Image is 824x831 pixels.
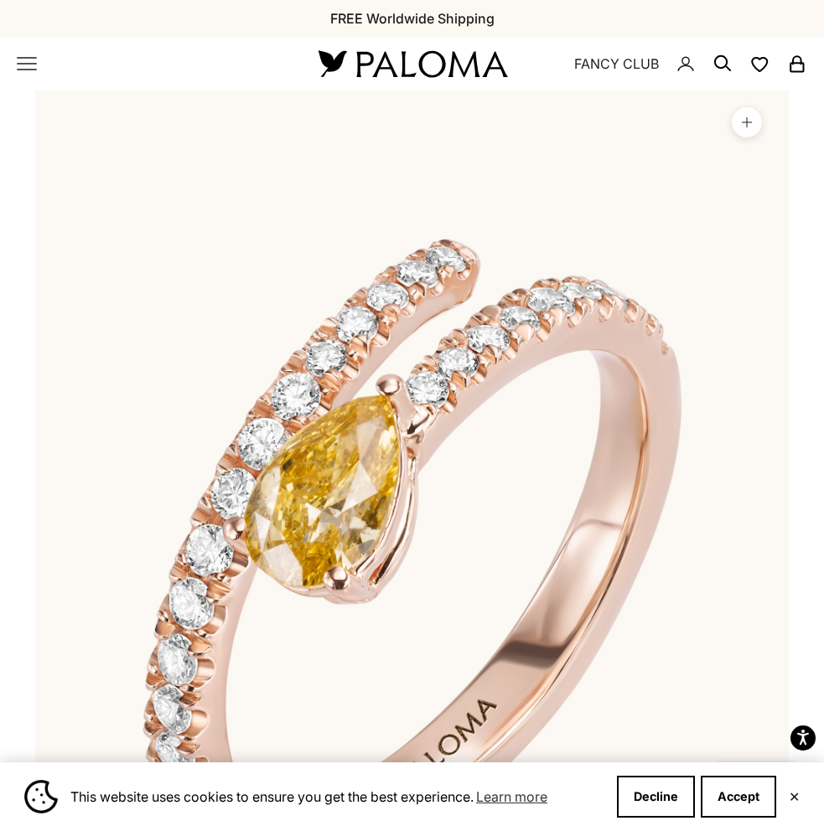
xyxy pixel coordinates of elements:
[789,792,800,802] button: Close
[574,37,807,90] nav: Secondary navigation
[617,776,695,818] button: Decline
[574,53,659,75] a: FANCY CLUB
[17,54,278,74] nav: Primary navigation
[330,8,495,29] p: FREE Worldwide Shipping
[701,776,776,818] button: Accept
[24,780,58,813] img: Cookie banner
[70,784,604,809] span: This website uses cookies to ensure you get the best experience.
[474,784,550,809] a: Learn more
